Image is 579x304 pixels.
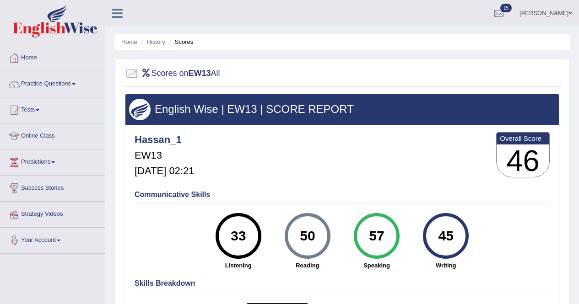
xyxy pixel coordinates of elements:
h3: English Wise | EW13 | SCORE REPORT [129,103,555,115]
strong: Speaking [346,261,406,270]
li: Scores [167,37,194,46]
a: Strategy Videos [0,202,105,224]
h4: Hassan_1 [135,134,194,145]
a: Home [121,38,137,45]
div: 50 [291,217,324,255]
a: History [147,38,165,45]
strong: Writing [416,261,476,270]
a: Tests [0,97,105,120]
a: Success Stories [0,176,105,198]
strong: Reading [277,261,337,270]
b: EW13 [189,69,211,78]
h4: Skills Breakdown [135,279,550,288]
a: Your Account [0,228,105,251]
h2: Scores on All [125,67,220,80]
span: 15 [500,4,512,12]
b: Overall Score [500,134,546,142]
a: Predictions [0,149,105,172]
h5: [DATE] 02:21 [135,165,194,176]
h3: 46 [497,144,549,177]
div: 45 [429,217,463,255]
strong: Listening [208,261,268,270]
h4: Communicative Skills [135,191,550,199]
h5: EW13 [135,150,194,161]
div: 33 [222,217,255,255]
img: wings.png [129,99,151,120]
a: Online Class [0,123,105,146]
div: 57 [360,217,393,255]
a: Home [0,45,105,68]
a: Practice Questions [0,71,105,94]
